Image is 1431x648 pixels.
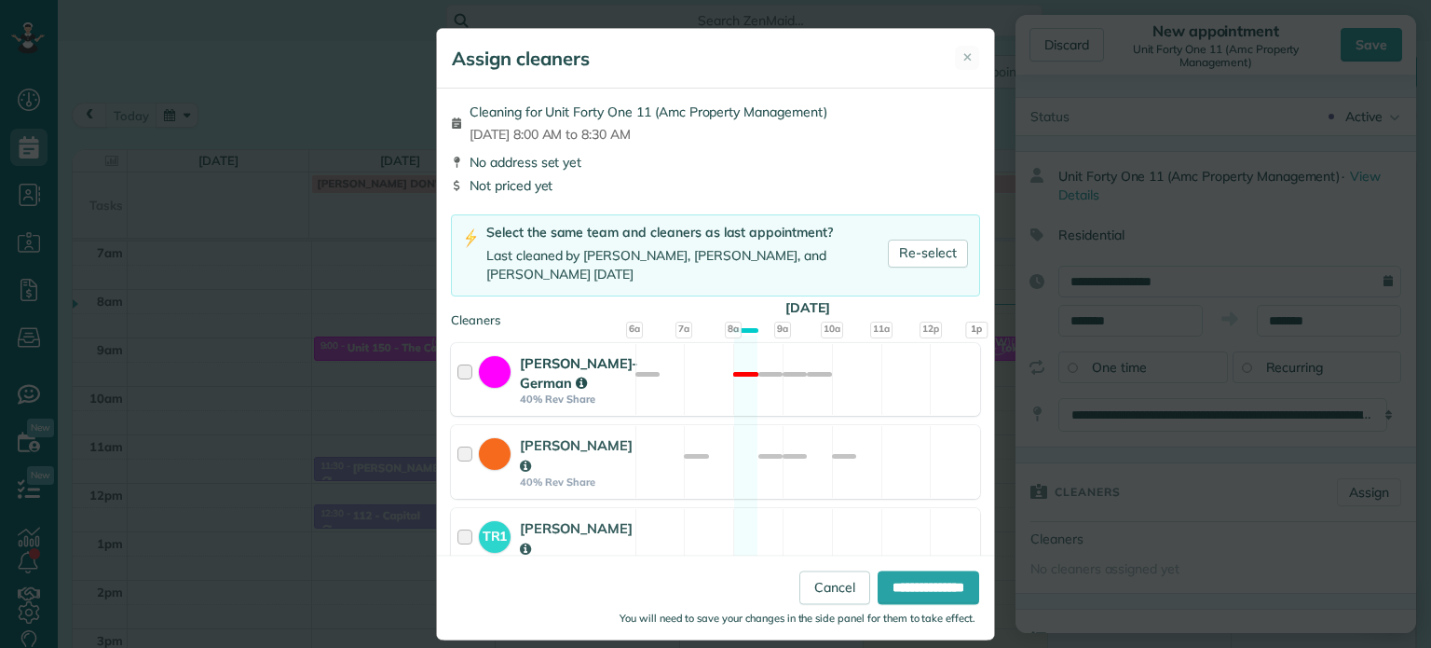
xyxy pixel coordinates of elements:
div: Cleaners [451,311,980,317]
div: Not priced yet [451,176,980,195]
strong: 40% Rev Share [520,476,633,489]
strong: [PERSON_NAME] [520,519,633,557]
strong: [PERSON_NAME] [520,436,633,474]
div: Last cleaned by [PERSON_NAME], [PERSON_NAME], and [PERSON_NAME] [DATE] [486,246,888,284]
a: Cancel [799,572,870,605]
h5: Assign cleaners [452,46,590,72]
div: No address set yet [451,153,980,172]
span: ✕ [962,48,973,66]
img: lightning-bolt-icon-94e5364df696ac2de96d3a42b8a9ff6ba979493684c50e6bbbcda72601fa0d29.png [463,228,479,248]
div: Select the same team and cleaners as last appointment? [486,223,888,242]
span: Cleaning for Unit Forty One 11 (Amc Property Management) [470,103,827,121]
strong: TR1 [479,521,511,546]
span: [DATE] 8:00 AM to 8:30 AM [470,125,827,144]
strong: 40% Rev Share [520,393,637,406]
strong: [PERSON_NAME]-German [520,354,637,392]
small: You will need to save your changes in the side panel for them to take effect. [620,613,975,626]
a: Re-select [888,240,968,268]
